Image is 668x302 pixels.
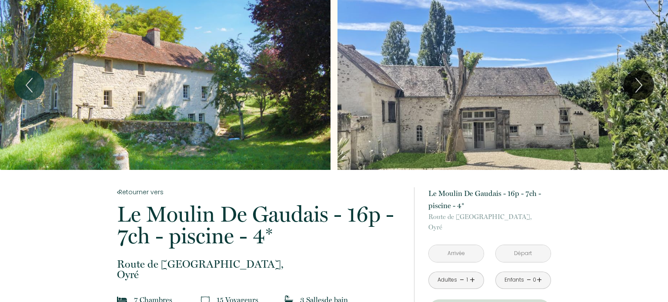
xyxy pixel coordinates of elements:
p: Oyré [117,259,402,280]
button: Previous [14,70,44,100]
a: Retourner vers [117,187,402,197]
input: Départ [496,245,551,262]
span: Route de [GEOGRAPHIC_DATA], [117,259,402,269]
a: + [470,273,475,287]
a: - [460,273,464,287]
p: Le Moulin De Gaudais - 16p - 7ch - piscine - 4* [428,187,551,212]
span: Route de [GEOGRAPHIC_DATA], [428,212,551,222]
input: Arrivée [429,245,484,262]
a: - [527,273,531,287]
div: 0 [532,276,537,284]
p: Le Moulin De Gaudais - 16p - 7ch - piscine - 4* [117,203,402,247]
div: Enfants [504,276,524,284]
button: Next [624,70,654,100]
a: + [537,273,542,287]
div: 1 [465,276,469,284]
p: Oyré [428,212,551,232]
div: Adultes [438,276,457,284]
